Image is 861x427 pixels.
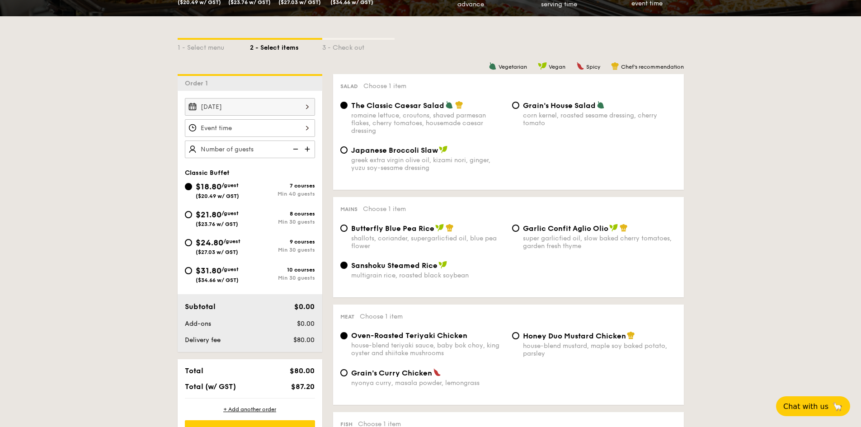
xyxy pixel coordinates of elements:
img: icon-vegan.f8ff3823.svg [538,62,547,70]
span: ($20.49 w/ GST) [196,193,239,199]
input: Japanese Broccoli Slawgreek extra virgin olive oil, kizami nori, ginger, yuzu soy-sesame dressing [340,146,348,154]
img: icon-chef-hat.a58ddaea.svg [611,62,619,70]
img: icon-chef-hat.a58ddaea.svg [446,224,454,232]
div: nyonya curry, masala powder, lemongrass [351,379,505,387]
img: icon-chef-hat.a58ddaea.svg [627,331,635,339]
img: icon-vegetarian.fe4039eb.svg [489,62,497,70]
span: $0.00 [297,320,315,328]
input: $21.80/guest($23.76 w/ GST)8 coursesMin 30 guests [185,211,192,218]
span: Vegetarian [499,64,527,70]
div: 8 courses [250,211,315,217]
img: icon-vegan.f8ff3823.svg [609,224,618,232]
span: Mains [340,206,358,212]
span: Choose 1 item [360,313,403,320]
span: $21.80 [196,210,221,220]
div: 2 - Select items [250,40,322,52]
div: greek extra virgin olive oil, kizami nori, ginger, yuzu soy-sesame dressing [351,156,505,172]
input: Garlic Confit Aglio Oliosuper garlicfied oil, slow baked cherry tomatoes, garden fresh thyme [512,225,519,232]
img: icon-chef-hat.a58ddaea.svg [455,101,463,109]
span: $80.00 [293,336,315,344]
span: $87.20 [291,382,315,391]
img: icon-vegan.f8ff3823.svg [439,145,448,154]
span: $18.80 [196,182,221,192]
div: + Add another order [185,406,315,413]
img: icon-add.58712e84.svg [301,141,315,158]
div: shallots, coriander, supergarlicfied oil, blue pea flower [351,235,505,250]
span: $80.00 [290,366,315,375]
span: The Classic Caesar Salad [351,101,444,110]
span: Oven-Roasted Teriyaki Chicken [351,331,467,340]
span: Chat with us [783,402,828,411]
span: Total [185,366,203,375]
span: /guest [221,266,239,272]
div: 9 courses [250,239,315,245]
input: $18.80/guest($20.49 w/ GST)7 coursesMin 40 guests [185,183,192,190]
span: Spicy [586,64,600,70]
span: /guest [221,182,239,188]
span: Butterfly Blue Pea Rice [351,224,434,233]
input: Grain's House Saladcorn kernel, roasted sesame dressing, cherry tomato [512,102,519,109]
input: Event date [185,98,315,116]
span: Sanshoku Steamed Rice [351,261,438,270]
span: Classic Buffet [185,169,230,177]
span: Garlic Confit Aglio Olio [523,224,608,233]
input: $31.80/guest($34.66 w/ GST)10 coursesMin 30 guests [185,267,192,274]
span: $0.00 [294,302,315,311]
div: corn kernel, roasted sesame dressing, cherry tomato [523,112,677,127]
div: Min 30 guests [250,275,315,281]
input: Sanshoku Steamed Ricemultigrain rice, roasted black soybean [340,262,348,269]
span: 🦙 [832,401,843,412]
span: ($23.76 w/ GST) [196,221,238,227]
div: Min 30 guests [250,219,315,225]
span: Add-ons [185,320,211,328]
span: Honey Duo Mustard Chicken [523,332,626,340]
img: icon-reduce.1d2dbef1.svg [288,141,301,158]
img: icon-vegan.f8ff3823.svg [435,224,444,232]
img: icon-vegetarian.fe4039eb.svg [445,101,453,109]
div: Min 40 guests [250,191,315,197]
input: Number of guests [185,141,315,158]
div: house-blend teriyaki sauce, baby bok choy, king oyster and shiitake mushrooms [351,342,505,357]
img: icon-spicy.37a8142b.svg [433,368,441,376]
input: Butterfly Blue Pea Riceshallots, coriander, supergarlicfied oil, blue pea flower [340,225,348,232]
span: Vegan [549,64,565,70]
div: romaine lettuce, croutons, shaved parmesan flakes, cherry tomatoes, housemade caesar dressing [351,112,505,135]
input: Honey Duo Mustard Chickenhouse-blend mustard, maple soy baked potato, parsley [512,332,519,339]
input: Oven-Roasted Teriyaki Chickenhouse-blend teriyaki sauce, baby bok choy, king oyster and shiitake ... [340,332,348,339]
span: Chef's recommendation [621,64,684,70]
div: Min 30 guests [250,247,315,253]
span: Meat [340,314,354,320]
span: ($34.66 w/ GST) [196,277,239,283]
span: Salad [340,83,358,89]
div: house-blend mustard, maple soy baked potato, parsley [523,342,677,357]
span: Choose 1 item [363,205,406,213]
span: ($27.03 w/ GST) [196,249,238,255]
img: icon-vegetarian.fe4039eb.svg [597,101,605,109]
input: $24.80/guest($27.03 w/ GST)9 coursesMin 30 guests [185,239,192,246]
div: 7 courses [250,183,315,189]
input: Event time [185,119,315,137]
img: icon-vegan.f8ff3823.svg [438,261,447,269]
span: $24.80 [196,238,223,248]
span: Choose 1 item [363,82,406,90]
input: Grain's Curry Chickennyonya curry, masala powder, lemongrass [340,369,348,376]
div: multigrain rice, roasted black soybean [351,272,505,279]
div: super garlicfied oil, slow baked cherry tomatoes, garden fresh thyme [523,235,677,250]
span: Total (w/ GST) [185,382,236,391]
img: icon-spicy.37a8142b.svg [576,62,584,70]
span: $31.80 [196,266,221,276]
img: icon-chef-hat.a58ddaea.svg [620,224,628,232]
span: Subtotal [185,302,216,311]
span: Japanese Broccoli Slaw [351,146,438,155]
span: /guest [221,210,239,216]
input: The Classic Caesar Saladromaine lettuce, croutons, shaved parmesan flakes, cherry tomatoes, house... [340,102,348,109]
span: /guest [223,238,240,244]
div: 3 - Check out [322,40,395,52]
button: Chat with us🦙 [776,396,850,416]
div: 10 courses [250,267,315,273]
div: 1 - Select menu [178,40,250,52]
span: Grain's Curry Chicken [351,369,432,377]
span: Grain's House Salad [523,101,596,110]
span: Delivery fee [185,336,221,344]
span: Order 1 [185,80,212,87]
